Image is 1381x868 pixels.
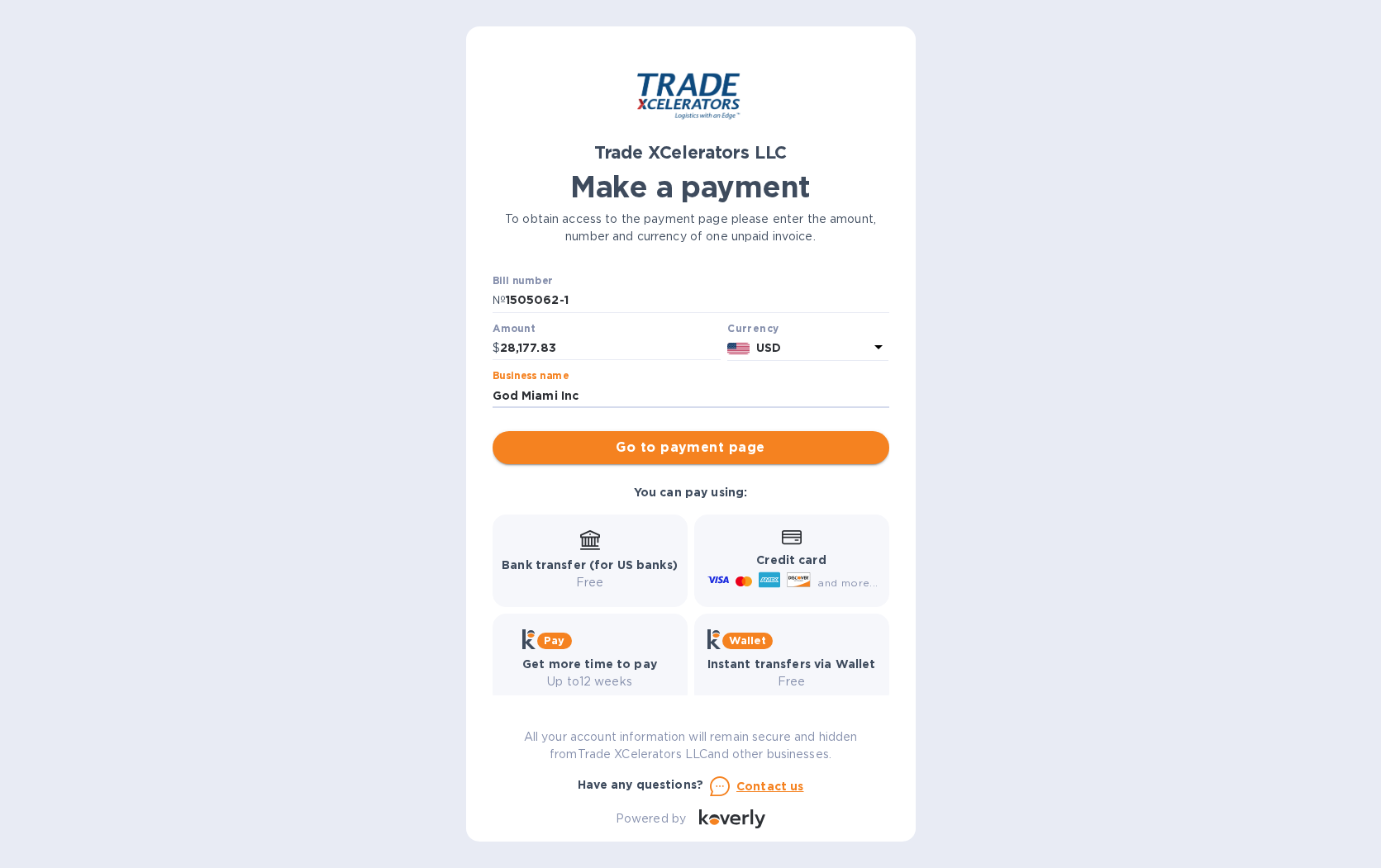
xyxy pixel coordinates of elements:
[594,142,787,163] b: Trade XCelerators LLC
[493,277,552,287] label: Bill number
[493,169,889,204] h1: Make a payment
[500,336,721,361] input: 0.00
[493,431,889,464] button: Go to payment page
[506,288,889,313] input: Enter bill number
[493,324,535,334] label: Amount
[493,292,506,309] p: №
[727,322,779,334] b: Currency
[634,486,747,499] b: You can pay using:
[729,634,767,647] b: Wallet
[522,657,657,671] b: Get more time to pay
[544,634,564,647] b: Pay
[616,810,686,828] p: Powered by
[727,343,750,354] img: USD
[707,657,876,671] b: Instant transfers via Wallet
[493,728,889,763] p: All your account information will remain secure and hidden from Trade XCelerators LLC and other b...
[736,780,804,793] u: Contact us
[502,574,678,591] p: Free
[506,438,876,458] span: Go to payment page
[578,778,704,791] b: Have any questions?
[493,383,889,408] input: Enter business name
[817,576,878,589] span: and more...
[707,673,876,690] p: Free
[522,673,657,690] p: Up to 12 weeks
[493,372,569,382] label: Business name
[756,341,781,354] b: USD
[493,339,500,357] p: $
[502,558,678,572] b: Bank transfer (for US banks)
[493,211,889,245] p: To obtain access to the payment page please enter the amount, number and currency of one unpaid i...
[756,553,826,567] b: Credit card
